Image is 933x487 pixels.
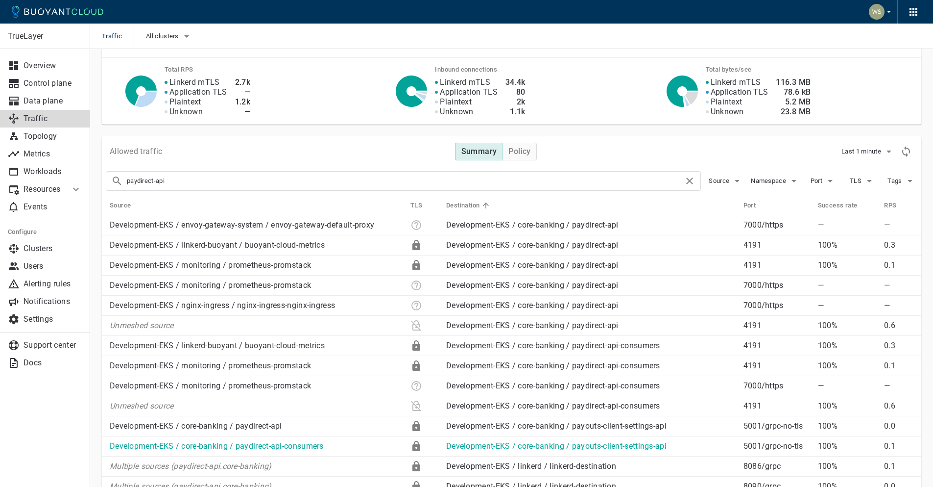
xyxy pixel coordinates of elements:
p: Plaintext [711,97,742,107]
span: Port [811,177,824,185]
p: Clusters [24,244,82,254]
h4: 116.3 MB [776,77,811,87]
p: 100% [818,321,876,331]
p: Unknown [711,107,744,117]
h4: 78.6 kB [776,87,811,97]
p: Workloads [24,167,82,177]
p: — [818,301,876,310]
button: Namespace [751,174,800,188]
h4: 34.4k [505,77,526,87]
p: 7000 / https [743,381,810,391]
button: Port [808,174,839,188]
button: Policy [502,143,536,160]
button: TLS [847,174,878,188]
p: Allowed traffic [110,147,163,156]
p: 100% [818,421,876,431]
p: — [818,281,876,290]
div: Unknown [410,219,422,231]
a: Development-EKS / core-banking / paydirect-api-consumers [446,401,660,410]
p: — [884,281,913,290]
p: Application TLS [169,87,227,97]
p: 5001 / grpc-no-tls [743,441,810,451]
p: 8086 / grpc [743,461,810,471]
h4: Policy [508,147,530,156]
a: Development-EKS / core-banking / paydirect-api [446,240,619,250]
p: Unmeshed source [110,401,403,411]
a: Development-EKS / monitoring / prometheus-promstack [110,381,311,390]
a: Development-EKS / core-banking / paydirect-api-consumers [446,341,660,350]
p: 100% [818,461,876,471]
p: Events [24,202,82,212]
p: Linkerd mTLS [440,77,490,87]
p: 0.6 [884,321,913,331]
div: Unknown [410,280,422,291]
p: Linkerd mTLS [711,77,761,87]
p: 0.1 [884,461,913,471]
p: 0.0 [884,421,913,431]
span: RPS [884,201,909,210]
p: 0.3 [884,240,913,250]
h5: Success rate [818,202,858,209]
p: 4191 [743,321,810,331]
a: Development-EKS / linkerd-buoyant / buoyant-cloud-metrics [110,240,325,250]
div: Unknown [410,380,422,392]
a: Development-EKS / core-banking / paydirect-api [446,260,619,270]
p: 0.6 [884,401,913,411]
p: Docs [24,358,82,368]
a: Development-EKS / core-banking / paydirect-api [110,421,282,431]
span: Traffic [102,24,134,49]
p: TrueLayer [8,31,81,41]
div: Refresh metrics [899,144,913,159]
a: Development-EKS / core-banking / paydirect-api [446,220,619,230]
p: Metrics [24,149,82,159]
p: 100% [818,361,876,371]
button: All clusters [146,29,192,44]
img: Weichung Shaw [869,4,885,20]
h4: 23.8 MB [776,107,811,117]
p: Unknown [169,107,203,117]
span: Source [110,201,144,210]
p: 0.1 [884,361,913,371]
p: Data plane [24,96,82,106]
a: Development-EKS / linkerd-buoyant / buoyant-cloud-metrics [110,341,325,350]
p: Resources [24,184,62,194]
p: 7000 / https [743,301,810,310]
p: Application TLS [711,87,768,97]
div: Plaintext [410,320,422,332]
p: 0.1 [884,441,913,451]
a: Development-EKS / envoy-gateway-system / envoy-gateway-default-proxy [110,220,374,230]
p: 0.1 [884,260,913,270]
p: 4191 [743,240,810,250]
p: 100% [818,441,876,451]
a: Development-EKS / core-banking / paydirect-api [446,281,619,290]
h5: TLS [410,202,422,209]
span: Destination [446,201,492,210]
a: Development-EKS / core-banking / paydirect-api-consumers [110,441,324,451]
p: Plaintext [440,97,472,107]
p: — [818,220,876,230]
p: Notifications [24,297,82,307]
a: Development-EKS / nginx-ingress / nginx-ingress-nginx-ingress [110,301,335,310]
span: Source [709,177,731,185]
span: Last 1 minute [841,148,883,155]
h5: Source [110,202,131,209]
p: — [884,381,913,391]
h4: 80 [505,87,526,97]
a: Development-EKS / core-banking / paydirect-api-consumers [446,381,660,390]
p: 4191 [743,260,810,270]
p: Overview [24,61,82,71]
p: — [884,301,913,310]
p: Traffic [24,114,82,124]
a: Development-EKS / core-banking / paydirect-api-consumers [446,361,660,370]
h4: Summary [461,147,497,156]
p: 7000 / https [743,281,810,290]
span: Port [743,201,769,210]
a: Development-EKS / core-banking / payouts-client-settings-api [446,441,667,451]
h4: 1.1k [505,107,526,117]
h5: Configure [8,228,82,236]
p: Unknown [440,107,473,117]
a: Development-EKS / monitoring / prometheus-promstack [110,260,311,270]
a: Development-EKS / monitoring / prometheus-promstack [110,361,311,370]
p: — [884,220,913,230]
p: 100% [818,401,876,411]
